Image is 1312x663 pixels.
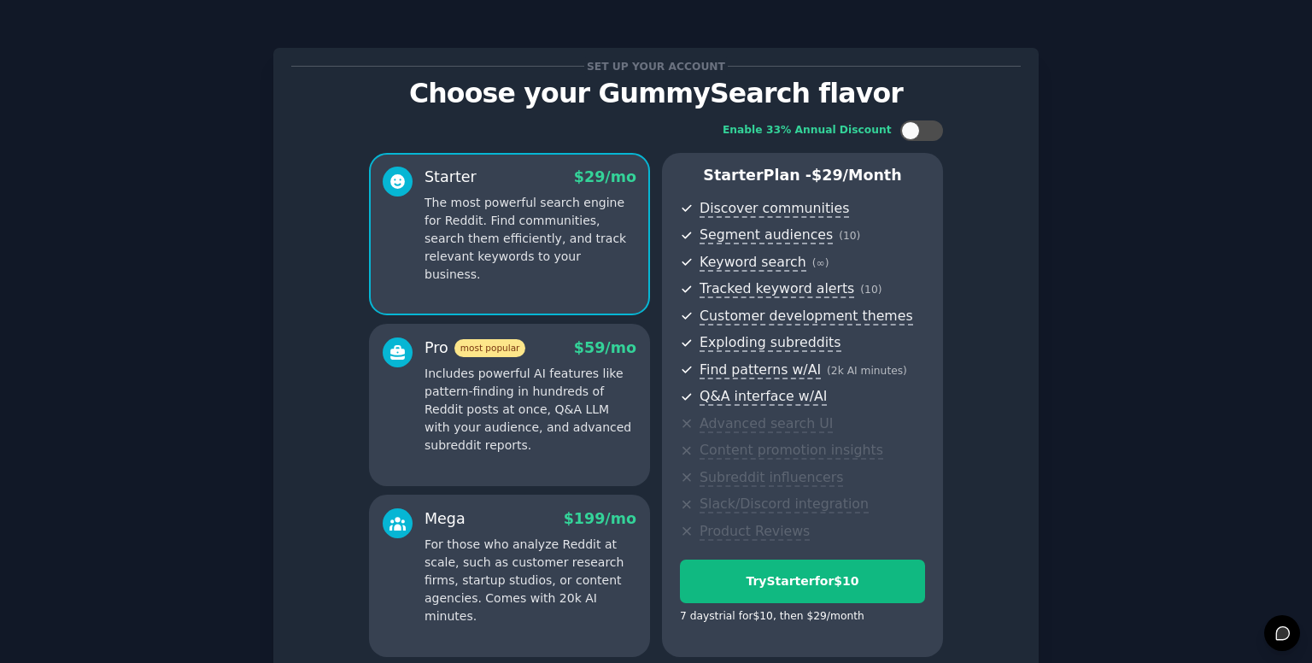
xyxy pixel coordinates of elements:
[700,226,833,244] span: Segment audiences
[564,510,636,527] span: $ 199 /mo
[454,339,526,357] span: most popular
[680,560,925,603] button: TryStarterfor$10
[425,167,477,188] div: Starter
[425,365,636,455] p: Includes powerful AI features like pattern-finding in hundreds of Reddit posts at once, Q&A LLM w...
[700,442,883,460] span: Content promotion insights
[425,194,636,284] p: The most powerful search engine for Reddit. Find communities, search them efficiently, and track ...
[425,337,525,359] div: Pro
[700,280,854,298] span: Tracked keyword alerts
[700,308,913,326] span: Customer development themes
[700,388,827,406] span: Q&A interface w/AI
[700,361,821,379] span: Find patterns w/AI
[574,168,636,185] span: $ 29 /mo
[700,415,833,433] span: Advanced search UI
[681,572,924,590] div: Try Starter for $10
[291,79,1021,109] p: Choose your GummySearch flavor
[680,609,864,625] div: 7 days trial for $10 , then $ 29 /month
[425,508,466,530] div: Mega
[584,57,729,75] span: Set up your account
[574,339,636,356] span: $ 59 /mo
[723,123,892,138] div: Enable 33% Annual Discount
[700,496,869,513] span: Slack/Discord integration
[812,257,829,269] span: ( ∞ )
[700,523,810,541] span: Product Reviews
[700,200,849,218] span: Discover communities
[700,334,840,352] span: Exploding subreddits
[700,254,806,272] span: Keyword search
[700,469,843,487] span: Subreddit influencers
[680,165,925,186] p: Starter Plan -
[811,167,902,184] span: $ 29 /month
[425,536,636,625] p: For those who analyze Reddit at scale, such as customer research firms, startup studios, or conte...
[827,365,907,377] span: ( 2k AI minutes )
[860,284,881,296] span: ( 10 )
[839,230,860,242] span: ( 10 )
